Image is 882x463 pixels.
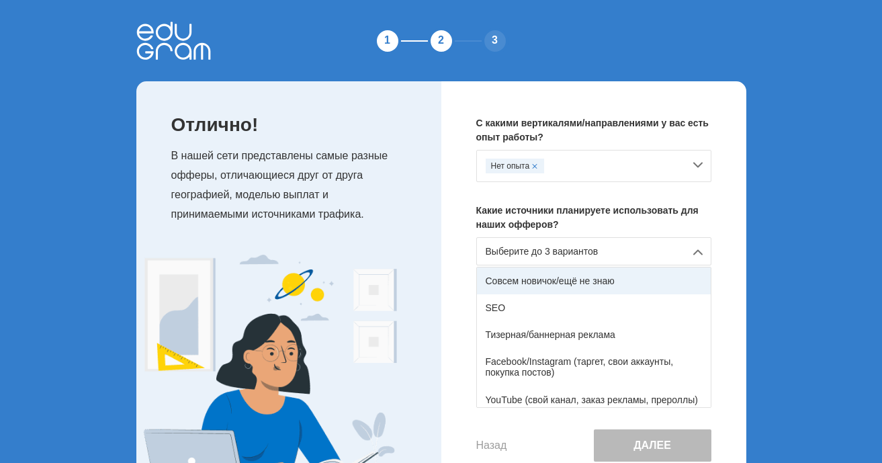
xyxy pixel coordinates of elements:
p: Какие источники планируете использовать для наших офферов? [476,204,711,232]
div: 2 [428,28,455,54]
div: Facebook/Instagram (таргет, свои аккаунты, покупка постов) [477,348,711,386]
button: Назад [476,439,507,452]
div: Совсем новичок/ещё не знаю [477,267,711,294]
p: В нашей сети представлены самые разные офферы, отличающиеся друг от друга географией, моделью вып... [171,146,414,224]
p: Отлично! [171,116,414,133]
div: 3 [482,28,509,54]
div: Нет опыта [486,159,545,173]
div: SEO [477,294,711,321]
p: С какими вертикалями/направлениями у вас есть опыт работы? [476,116,711,144]
div: Выберите до 3 вариантов [476,237,711,265]
div: 1 [374,28,401,54]
div: Тизерная/баннерная реклама [477,321,711,348]
button: Далее [594,429,711,462]
div: YouTube (свой канал, заказ рекламы, прероллы) [477,386,711,413]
